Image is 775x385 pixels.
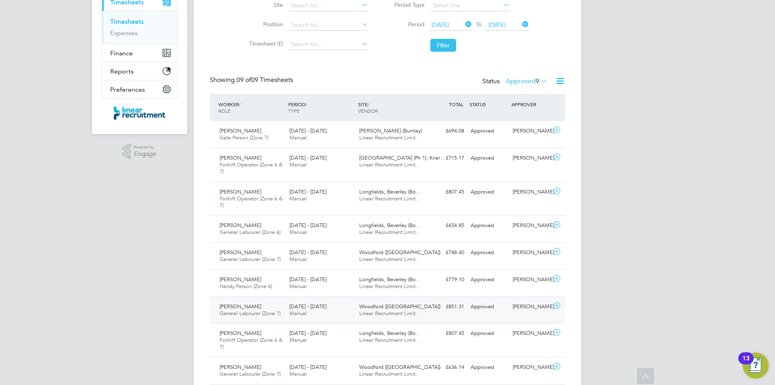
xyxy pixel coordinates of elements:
span: [DATE] - [DATE] [289,330,327,337]
span: Linear Recruitment Limit… [359,370,421,377]
span: Engage [134,151,157,158]
a: Go to home page [102,107,178,120]
div: [PERSON_NAME] [509,246,551,259]
span: Longfields, Beverley (Bo… [359,276,421,283]
span: Longfields, Beverley (Bo… [359,222,421,229]
div: SITE [356,97,426,118]
div: £779.10 [425,273,467,286]
div: STATUS [467,97,509,112]
span: Handy Person (Zone 6) [220,283,272,290]
div: £748.40 [425,246,467,259]
div: Timesheets [102,11,177,44]
span: / [239,101,241,107]
span: Gate Person (Zone 7) [220,134,268,141]
span: [PERSON_NAME] [220,127,261,134]
div: Approved [467,185,509,199]
div: [PERSON_NAME] [509,151,551,165]
span: [DATE] - [DATE] [289,276,327,283]
span: Linear Recruitment Limit… [359,310,421,317]
span: Manual [289,134,307,141]
div: [PERSON_NAME] [509,219,551,232]
span: 09 of [237,76,251,84]
div: [PERSON_NAME] [509,327,551,340]
span: Finance [110,49,133,57]
span: / [368,101,369,107]
span: [PERSON_NAME] [220,330,261,337]
span: Linear Recruitment Limit… [359,337,421,343]
span: [DATE] - [DATE] [289,188,327,195]
div: [PERSON_NAME] [509,300,551,313]
span: [PERSON_NAME] [220,364,261,370]
label: Site [247,1,283,8]
span: [PERSON_NAME] [220,222,261,229]
span: Forklift Operator (Zone 6 & 7) [220,195,283,209]
span: [DATE] - [DATE] [289,127,327,134]
img: linearrecruitment-logo-retina.png [114,107,165,120]
div: Approved [467,246,509,259]
div: £807.45 [425,327,467,340]
span: General Labourer (Zone 7) [220,256,281,263]
span: ROLE [218,107,230,114]
span: Forklift Operator (Zone 6 & 7) [220,161,283,175]
span: Woodford ([GEOGRAPHIC_DATA]) [359,364,440,370]
span: Longfields, Beverley (Bo… [359,330,421,337]
button: Finance [102,44,177,62]
span: 9 [536,77,539,85]
div: Status [482,76,549,87]
button: Preferences [102,80,177,98]
span: Woodford ([GEOGRAPHIC_DATA]) [359,249,440,256]
span: Forklift Operator (Zone 6 & 7) [220,337,283,350]
div: Approved [467,361,509,374]
span: [DATE] [431,21,449,28]
span: Linear Recruitment Limit… [359,256,421,263]
span: General Labourer (Zone 7) [220,370,281,377]
div: £654.85 [425,219,467,232]
span: TOTAL [449,101,463,107]
div: Approved [467,327,509,340]
div: £694.08 [425,124,467,138]
span: General Labourer (Zone 6) [220,229,281,236]
div: Approved [467,300,509,313]
span: [DATE] - [DATE] [289,222,327,229]
span: [PERSON_NAME] [220,303,261,310]
div: Approved [467,273,509,286]
span: Reports [110,67,134,75]
span: Manual [289,161,307,168]
span: Linear Recruitment Limit… [359,161,421,168]
div: 13 [742,358,750,369]
span: Powered by [134,144,157,151]
div: Approved [467,219,509,232]
span: Manual [289,370,307,377]
span: To [473,19,484,29]
div: [PERSON_NAME] [509,361,551,374]
span: Manual [289,256,307,263]
span: Woodford ([GEOGRAPHIC_DATA]) [359,303,440,310]
a: Powered byEngage [123,144,157,159]
div: £636.14 [425,361,467,374]
span: Manual [289,195,307,202]
a: Expenses [110,29,138,37]
span: [DATE] [488,21,506,28]
div: [PERSON_NAME] [509,124,551,138]
span: [PERSON_NAME] [220,249,261,256]
span: [PERSON_NAME] [220,188,261,195]
span: [PERSON_NAME] [220,154,261,161]
a: Timesheets [110,18,144,25]
label: Period [388,21,425,28]
span: General Labourer (Zone 7) [220,310,281,317]
span: Preferences [110,86,145,93]
div: £715.17 [425,151,467,165]
span: Manual [289,337,307,343]
span: Linear Recruitment Limit… [359,229,421,236]
span: [DATE] - [DATE] [289,154,327,161]
div: Approved [467,124,509,138]
span: TYPE [288,107,300,114]
div: £851.31 [425,300,467,313]
button: Open Resource Center, 13 new notifications [743,353,769,379]
label: Position [247,21,283,28]
span: VENDOR [358,107,378,114]
span: [GEOGRAPHIC_DATA] (Ph 1), Knar… [359,154,445,161]
span: [PERSON_NAME] (Burnley) [359,127,422,134]
span: [DATE] - [DATE] [289,364,327,370]
span: Linear Recruitment Limit… [359,283,421,290]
